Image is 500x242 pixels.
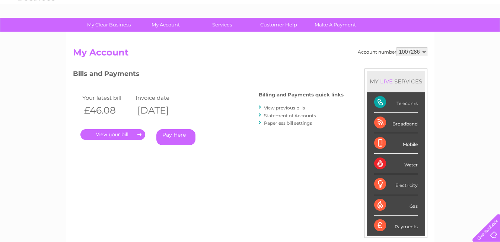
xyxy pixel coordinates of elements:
a: Make A Payment [305,18,366,32]
div: Account number [358,47,427,56]
a: My Clear Business [78,18,140,32]
td: Your latest bill [80,93,134,103]
div: Broadband [374,113,418,133]
a: Log out [475,32,493,37]
div: Payments [374,216,418,236]
div: Electricity [374,174,418,195]
a: View previous bills [264,105,305,111]
div: Water [374,154,418,174]
h3: Bills and Payments [73,69,344,82]
a: Customer Help [248,18,309,32]
th: [DATE] [134,103,187,118]
a: Paperless bill settings [264,120,312,126]
h4: Billing and Payments quick links [259,92,344,98]
a: Water [369,32,383,37]
a: My Account [135,18,196,32]
td: Invoice date [134,93,187,103]
a: Pay Here [156,129,195,145]
div: LIVE [379,78,394,85]
a: Contact [450,32,469,37]
div: Telecoms [374,92,418,113]
a: Statement of Accounts [264,113,316,118]
div: Gas [374,195,418,216]
h2: My Account [73,47,427,61]
div: MY SERVICES [367,71,425,92]
div: Mobile [374,133,418,154]
a: Telecoms [408,32,431,37]
div: Clear Business is a trading name of Verastar Limited (registered in [GEOGRAPHIC_DATA] No. 3667643... [74,4,426,36]
a: Blog [435,32,446,37]
a: 0333 014 3131 [360,4,411,13]
a: . [80,129,145,140]
img: logo.png [17,19,55,42]
a: Energy [388,32,404,37]
th: £46.08 [80,103,134,118]
a: Services [191,18,253,32]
